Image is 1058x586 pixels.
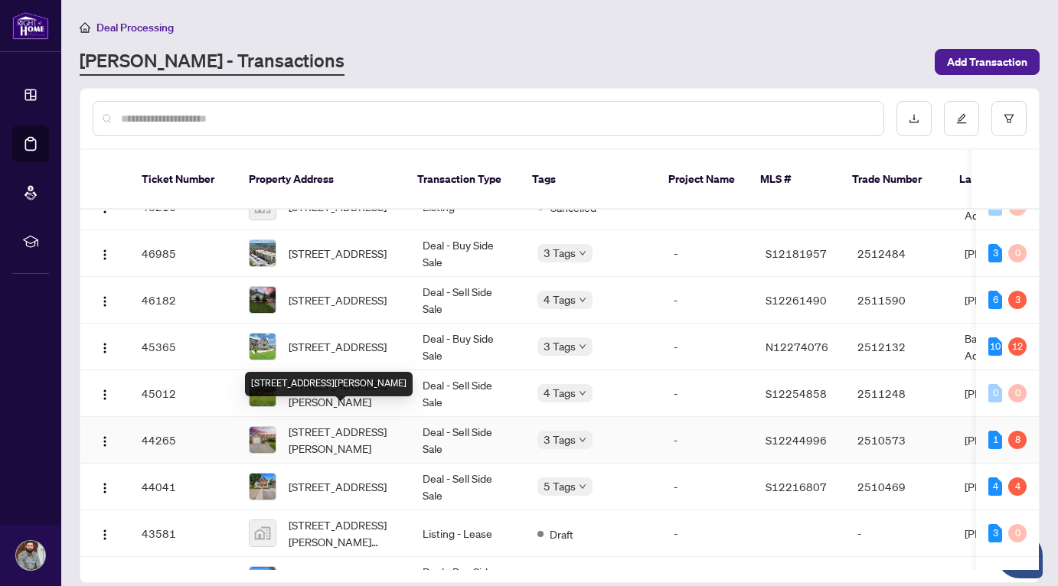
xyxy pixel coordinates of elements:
[766,433,827,447] span: S12244996
[766,480,827,493] span: S12216807
[99,529,111,541] img: Logo
[250,287,276,313] img: thumbnail-img
[16,541,45,570] img: Profile Icon
[93,241,117,265] button: Logo
[845,464,952,510] td: 2510469
[129,370,237,417] td: 45012
[289,423,398,457] span: [STREET_ADDRESS][PERSON_NAME]
[410,510,525,557] td: Listing - Lease
[845,324,952,370] td: 2512132
[661,324,753,370] td: -
[579,389,586,397] span: down
[1008,384,1027,402] div: 0
[766,340,828,353] span: N12274076
[766,246,827,260] span: S12181957
[1008,291,1027,309] div: 3
[289,478,387,495] span: [STREET_ADDRESS]
[944,101,979,136] button: edit
[80,48,345,76] a: [PERSON_NAME] - Transactions
[544,291,576,308] span: 4 Tags
[93,334,117,359] button: Logo
[661,510,753,557] td: -
[93,381,117,405] button: Logo
[129,230,237,277] td: 46985
[250,474,276,500] img: thumbnail-img
[748,150,840,210] th: MLS #
[661,464,753,510] td: -
[544,477,576,495] span: 5 Tags
[544,384,576,402] span: 4 Tags
[410,417,525,464] td: Deal - Sell Side Sale
[579,483,586,490] span: down
[845,370,952,417] td: 2511248
[988,384,1002,402] div: 0
[656,150,748,210] th: Project Name
[579,296,586,304] span: down
[93,428,117,452] button: Logo
[1008,244,1027,262] div: 0
[410,230,525,277] td: Deal - Buy Side Sale
[250,334,276,360] img: thumbnail-img
[947,50,1027,74] span: Add Transaction
[988,244,1002,262] div: 3
[289,338,387,355] span: [STREET_ADDRESS]
[988,337,1002,356] div: 10
[99,389,111,401] img: Logo
[935,49,1040,75] button: Add Transaction
[250,520,276,546] img: thumbnail-img
[96,21,174,34] span: Deal Processing
[579,436,586,444] span: down
[579,249,586,257] span: down
[99,249,111,261] img: Logo
[988,524,1002,542] div: 3
[93,474,117,499] button: Logo
[410,464,525,510] td: Deal - Sell Side Sale
[237,150,405,210] th: Property Address
[99,342,111,354] img: Logo
[129,324,237,370] td: 45365
[956,113,967,124] span: edit
[99,435,111,448] img: Logo
[250,240,276,266] img: thumbnail-img
[99,295,111,308] img: Logo
[1008,477,1027,496] div: 4
[544,431,576,448] span: 3 Tags
[840,150,947,210] th: Trade Number
[99,482,111,494] img: Logo
[988,291,1002,309] div: 6
[129,277,237,324] td: 46182
[544,244,576,262] span: 3 Tags
[661,370,753,417] td: -
[410,370,525,417] td: Deal - Sell Side Sale
[845,417,952,464] td: 2510573
[289,291,387,308] span: [STREET_ADDRESS]
[766,293,827,307] span: S12261490
[988,431,1002,449] div: 1
[991,101,1027,136] button: filter
[93,521,117,545] button: Logo
[550,526,573,542] span: Draft
[520,150,656,210] th: Tags
[12,11,49,40] img: logo
[845,230,952,277] td: 2512484
[245,372,413,396] div: [STREET_ADDRESS][PERSON_NAME]
[129,150,237,210] th: Ticket Number
[129,510,237,557] td: 43581
[766,386,827,400] span: S12254858
[405,150,520,210] th: Transaction Type
[289,516,398,550] span: [STREET_ADDRESS][PERSON_NAME][PERSON_NAME]
[129,464,237,510] td: 44041
[579,343,586,350] span: down
[129,417,237,464] td: 44265
[410,324,525,370] td: Deal - Buy Side Sale
[80,22,90,33] span: home
[661,417,753,464] td: -
[93,288,117,312] button: Logo
[845,277,952,324] td: 2511590
[845,510,952,557] td: -
[896,101,932,136] button: download
[1004,113,1014,124] span: filter
[289,245,387,262] span: [STREET_ADDRESS]
[909,113,919,124] span: download
[1008,524,1027,542] div: 0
